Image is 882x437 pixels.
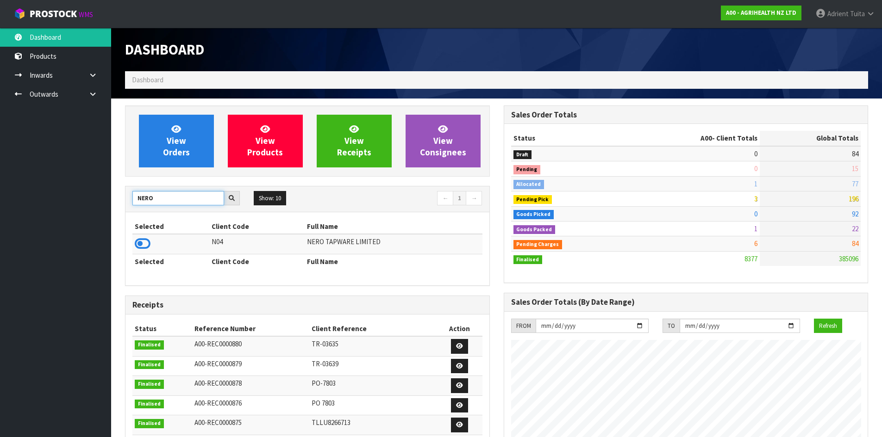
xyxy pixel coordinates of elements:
[754,224,757,233] span: 1
[726,9,796,17] strong: A00 - AGRIHEALTH NZ LTD
[701,134,712,142] span: A00
[194,339,242,348] span: A00-REC0000880
[30,8,77,20] span: ProStock
[309,321,437,336] th: Client Reference
[312,399,335,407] span: PO 7803
[437,321,482,336] th: Action
[79,10,93,19] small: WMS
[312,339,338,348] span: TR-03635
[754,239,757,248] span: 6
[194,399,242,407] span: A00-REC0000876
[125,40,204,59] span: Dashboard
[760,131,861,146] th: Global Totals
[437,191,453,206] a: ←
[132,301,482,309] h3: Receipts
[135,419,164,428] span: Finalised
[14,8,25,19] img: cube-alt.png
[132,321,192,336] th: Status
[132,254,209,269] th: Selected
[754,149,757,158] span: 0
[228,115,303,167] a: ViewProducts
[754,164,757,173] span: 0
[317,115,392,167] a: ViewReceipts
[337,123,371,158] span: View Receipts
[850,9,865,18] span: Tuita
[135,360,164,369] span: Finalised
[312,418,350,427] span: TLLU8266713
[135,340,164,350] span: Finalised
[852,179,858,188] span: 77
[513,165,541,174] span: Pending
[852,164,858,173] span: 15
[406,115,481,167] a: ViewConsignees
[513,195,552,204] span: Pending Pick
[132,191,224,205] input: Search clients
[139,115,214,167] a: ViewOrders
[511,298,861,307] h3: Sales Order Totals (By Date Range)
[192,321,309,336] th: Reference Number
[744,254,757,263] span: 8377
[849,194,858,203] span: 196
[814,319,842,333] button: Refresh
[420,123,466,158] span: View Consignees
[852,224,858,233] span: 22
[132,75,163,84] span: Dashboard
[453,191,466,206] a: 1
[305,234,482,254] td: NERO TAPWARE LIMITED
[194,418,242,427] span: A00-REC0000875
[163,123,190,158] span: View Orders
[209,234,305,254] td: N04
[511,111,861,119] h3: Sales Order Totals
[511,319,536,333] div: FROM
[305,219,482,234] th: Full Name
[513,255,543,265] span: Finalised
[132,219,209,234] th: Selected
[754,194,757,203] span: 3
[513,210,554,219] span: Goods Picked
[513,225,556,234] span: Goods Packed
[513,180,544,189] span: Allocated
[312,379,336,388] span: PO-7803
[852,209,858,218] span: 92
[852,149,858,158] span: 84
[466,191,482,206] a: →
[721,6,801,20] a: A00 - AGRIHEALTH NZ LTD
[312,359,338,368] span: TR-03639
[754,179,757,188] span: 1
[305,254,482,269] th: Full Name
[626,131,760,146] th: - Client Totals
[827,9,849,18] span: Adrient
[209,219,305,234] th: Client Code
[513,240,563,249] span: Pending Charges
[135,380,164,389] span: Finalised
[194,359,242,368] span: A00-REC0000879
[663,319,680,333] div: TO
[852,239,858,248] span: 84
[754,209,757,218] span: 0
[135,400,164,409] span: Finalised
[194,379,242,388] span: A00-REC0000878
[209,254,305,269] th: Client Code
[254,191,286,206] button: Show: 10
[247,123,283,158] span: View Products
[314,191,482,207] nav: Page navigation
[511,131,627,146] th: Status
[839,254,858,263] span: 385096
[513,150,532,160] span: Draft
